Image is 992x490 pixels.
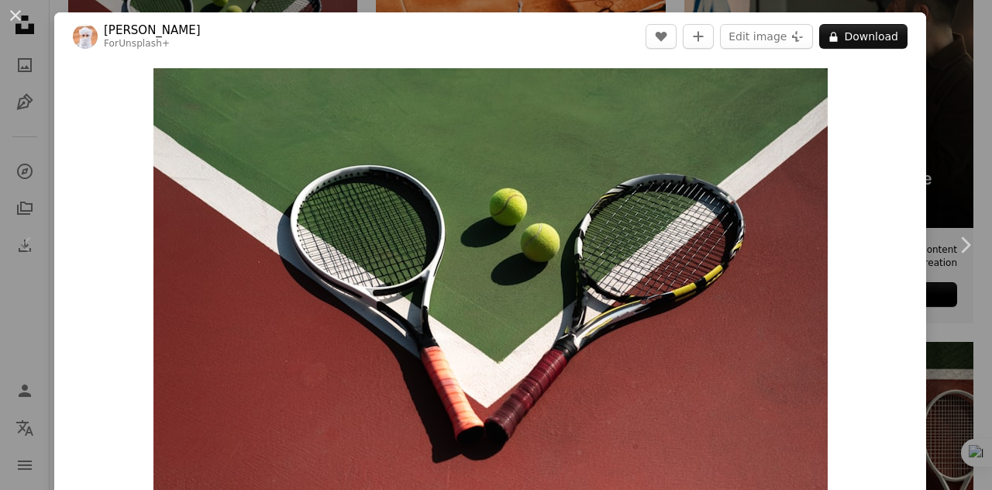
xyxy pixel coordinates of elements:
[938,171,992,319] a: Next
[104,38,201,50] div: For
[73,24,98,49] img: Go to Ahmed's profile
[646,24,677,49] button: Like
[819,24,908,49] button: Download
[683,24,714,49] button: Add to Collection
[119,38,170,49] a: Unsplash+
[720,24,813,49] button: Edit image
[104,22,201,38] a: [PERSON_NAME]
